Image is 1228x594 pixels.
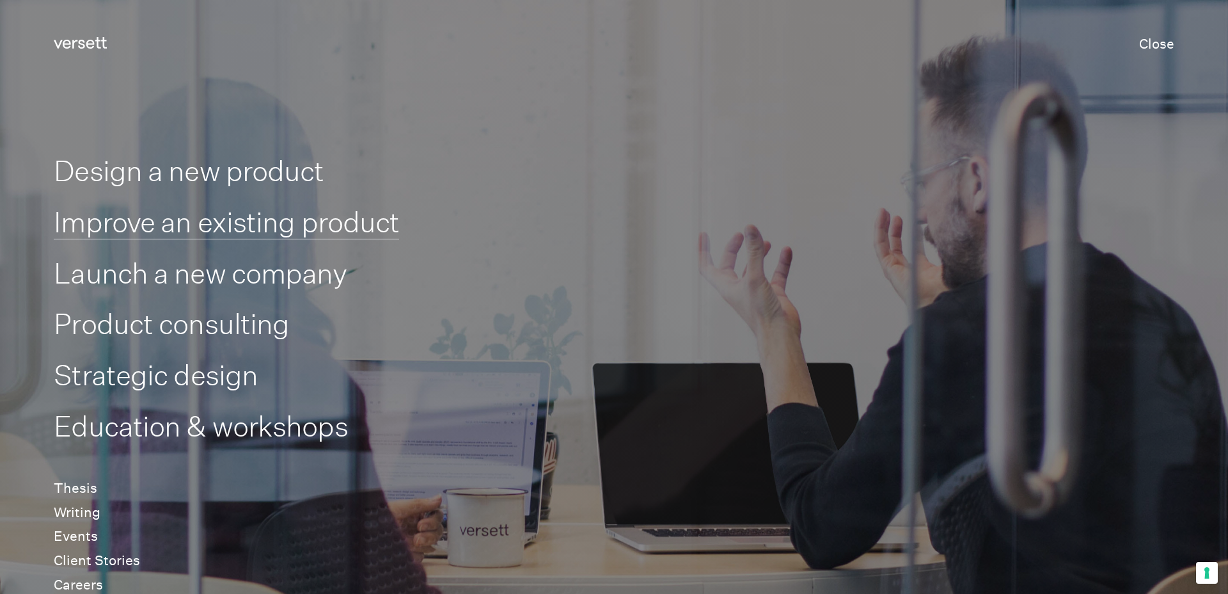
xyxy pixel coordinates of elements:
a: Launch a new company [54,257,347,291]
a: Product consulting [54,307,289,341]
button: Your consent preferences for tracking technologies [1196,562,1218,584]
a: Careers [54,577,103,594]
a: Events [54,528,98,545]
a: Writing [54,504,100,522]
a: Client Stories [54,552,140,570]
button: Close [1139,32,1174,58]
a: Strategic design [54,358,258,392]
a: Education & workshops [54,410,347,444]
a: Design a new product [54,154,324,188]
a: Thesis [54,480,97,497]
a: Improve an existing product [54,205,399,239]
